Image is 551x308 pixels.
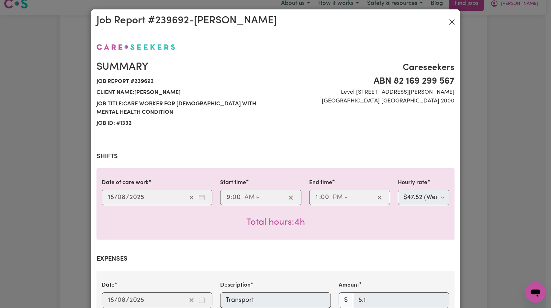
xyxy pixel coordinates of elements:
input: -- [315,193,320,202]
h2: Shifts [96,153,455,160]
span: 0 [321,194,325,201]
label: Date of care work [102,179,149,187]
img: Careseekers logo [96,44,175,50]
span: : [231,194,232,201]
input: Transport [220,292,331,308]
span: Job ID: # 1332 [96,118,272,129]
label: End time [309,179,332,187]
span: [GEOGRAPHIC_DATA] [GEOGRAPHIC_DATA] 2000 [279,97,455,105]
button: Close [447,17,457,27]
span: ABN 82 169 299 567 [279,75,455,88]
input: -- [321,193,330,202]
span: / [114,194,118,201]
span: Job report # 239692 [96,76,272,87]
span: Client name: [PERSON_NAME] [96,87,272,98]
label: Date [102,281,115,290]
input: -- [226,193,231,202]
button: Enter the date of care work [197,193,207,202]
button: Clear date [186,193,197,202]
h2: Summary [96,61,272,73]
span: $ [339,292,353,308]
span: / [114,297,118,304]
span: Level [STREET_ADDRESS][PERSON_NAME] [279,88,455,97]
span: : [319,194,321,201]
span: / [126,297,129,304]
button: Enter the date of expense [197,295,207,305]
span: Careseekers [279,61,455,75]
input: -- [233,193,241,202]
label: Hourly rate [398,179,427,187]
input: -- [118,295,126,305]
label: Start time [220,179,246,187]
span: 0 [232,194,236,201]
input: ---- [129,295,144,305]
span: 0 [118,297,121,303]
label: Amount [339,281,359,290]
input: ---- [129,193,144,202]
span: Job title: Care worker for [DEMOGRAPHIC_DATA] with mental health condition [96,99,272,118]
h2: Job Report # 239692 - [PERSON_NAME] [96,15,277,27]
button: Clear date [186,295,197,305]
label: Description [220,281,251,290]
input: -- [108,295,114,305]
input: -- [108,193,114,202]
span: Total hours worked: 4 hours [246,218,305,227]
span: 0 [118,194,121,201]
input: -- [118,193,126,202]
iframe: Button to launch messaging window [525,282,546,303]
span: / [126,194,129,201]
h2: Expenses [96,255,455,263]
